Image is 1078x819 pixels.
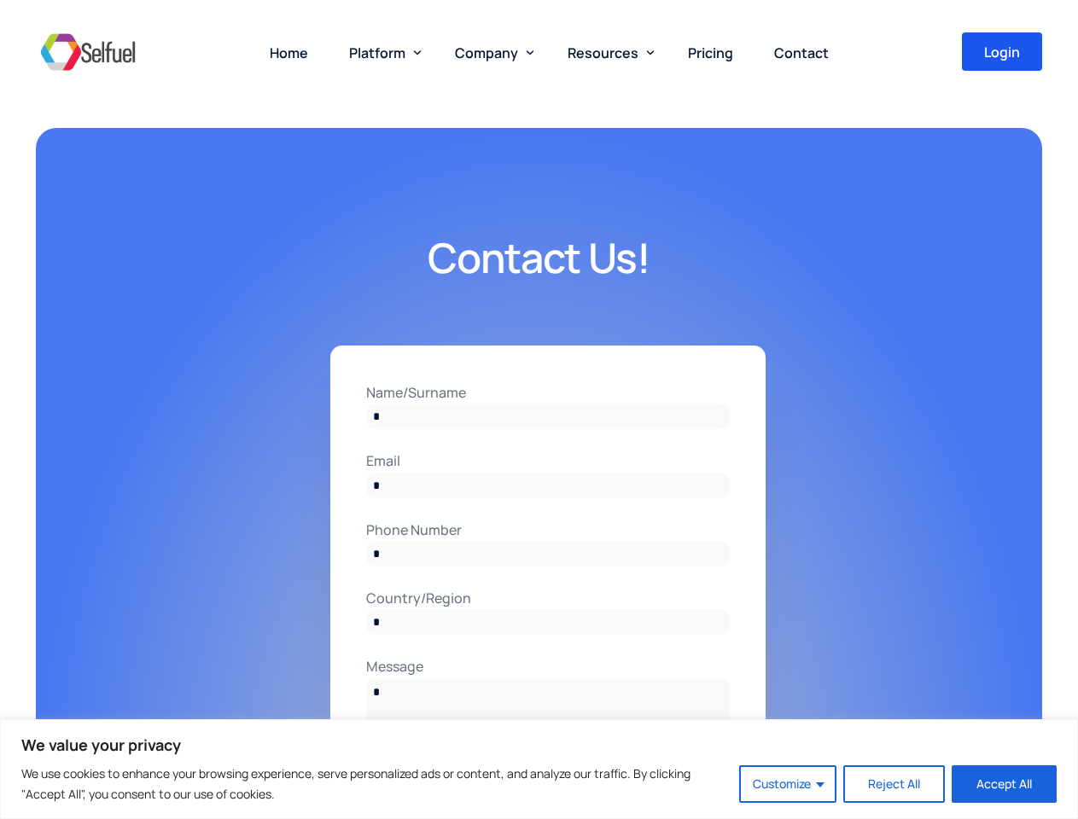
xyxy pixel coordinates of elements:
iframe: Chat Widget [993,737,1078,819]
span: Home [270,44,308,62]
span: Login [984,45,1020,59]
label: Name/Surname [366,381,730,404]
button: Customize [739,765,836,803]
span: Platform [349,44,405,62]
span: Contact [774,44,829,62]
span: Company [455,44,518,62]
h2: Contact Us! [104,230,975,286]
a: Login [962,32,1042,71]
button: Reject All [843,765,945,803]
p: We use cookies to enhance your browsing experience, serve personalized ads or content, and analyz... [21,764,726,804]
span: Pricing [688,44,733,62]
button: Accept All [952,765,1057,803]
p: We value your privacy [21,735,1057,755]
span: Resources [568,44,638,62]
label: Message [366,655,730,677]
label: Email [366,450,730,472]
label: Country/Region [366,587,730,609]
img: Selfuel - Democratizing Innovation [36,26,140,78]
label: Phone Number [366,519,730,541]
